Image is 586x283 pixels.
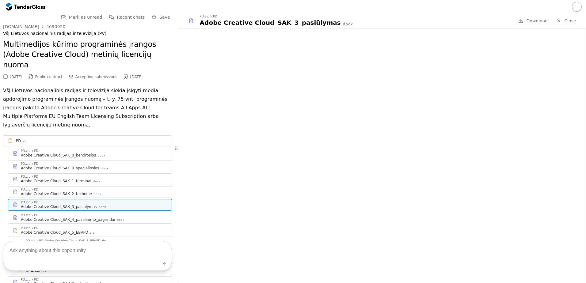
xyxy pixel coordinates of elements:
[21,175,30,178] div: PD.zip
[75,75,117,79] span: Accepting submissions
[21,179,91,183] div: Adobe Creative Cloud_SAK_1_terminai
[3,31,172,36] div: VšĮ Lietuvos nacionalinis radijas ir televizija (PV)
[100,167,108,171] div: .docx
[34,201,38,204] div: PD
[21,166,99,171] div: Adobe Creative Cloud_SAK_0_specialiosios
[21,201,30,204] div: PD.zip
[16,138,21,143] div: PD
[34,188,38,191] div: PD
[8,148,172,159] a: PD.zipPDAdobe Creative Cloud_SAK_0_bendrosios.docx
[117,15,145,20] span: Recent chats
[3,24,65,29] a: [DOMAIN_NAME]4690920
[3,40,172,70] h2: Multimedijos kūrimo programinės įrangos (Adobe Creative Cloud) metinių licencijų nuoma
[8,173,172,185] a: PD.zipPDAdobe Creative Cloud_SAK_1_terminai.docx
[21,153,96,158] div: Adobe Creative Cloud_SAK_0_bendrosios
[21,227,30,230] div: PD.zip
[8,160,172,172] a: PD.zipPDAdobe Creative Cloud_SAK_0_specialiosios.docx
[116,218,125,222] div: .docx
[34,227,38,230] div: PD
[526,18,548,23] span: Download
[69,15,102,20] span: Mark as unread
[107,13,146,21] button: Recent chats
[130,75,143,79] div: [DATE]
[553,17,580,25] a: Close
[8,199,172,211] a: PD.zipPDAdobe Creative Cloud_SAK_3_pasiūlymas.docx
[10,75,22,79] div: [DATE]
[159,15,170,20] span: Save
[34,175,38,178] div: PD
[21,162,30,165] div: PD.zip
[35,75,63,79] span: Public contract
[3,86,172,129] p: VšĮ Lietuvos nacionalinis radijas ir televizija siekia įsigyti media apdorojimo programinės įrang...
[21,149,30,153] div: PD.zip
[213,15,217,18] div: PD
[34,162,38,165] div: PD
[93,192,101,196] div: .docx
[150,13,172,21] button: Save
[46,25,65,29] div: 4690920
[21,191,92,196] div: Adobe Creative Cloud_SAK_2_techninė
[516,17,550,25] a: Download
[97,154,105,158] div: .docx
[59,13,104,21] button: Mark as unread
[21,214,30,217] div: PD.zip
[8,186,172,198] a: PD.zipPDAdobe Creative Cloud_SAK_2_techninė.docx
[21,140,27,144] div: .zip
[8,225,172,236] a: PD.zipPDAdobe Creative Cloud_SAK_5_EBVPD.zip
[341,22,353,27] div: .docx
[34,214,38,217] div: PD
[564,18,576,23] span: Close
[200,15,209,18] div: PD.zip
[21,188,30,191] div: PD.zip
[3,25,39,29] div: [DOMAIN_NAME]
[34,149,38,153] div: PD
[8,212,172,224] a: PD.zipPDAdobe Creative Cloud_SAK_4_pašalinimo_pagrindai.docx
[21,217,115,222] div: Adobe Creative Cloud_SAK_4_pašalinimo_pagrindai
[21,204,97,209] div: Adobe Creative Cloud_SAK_3_pasiūlymas
[97,205,106,209] div: .docx
[3,135,172,146] a: PD.zip
[200,18,341,27] div: Adobe Creative Cloud_SAK_3_pasiūlymas
[92,179,101,183] div: .docx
